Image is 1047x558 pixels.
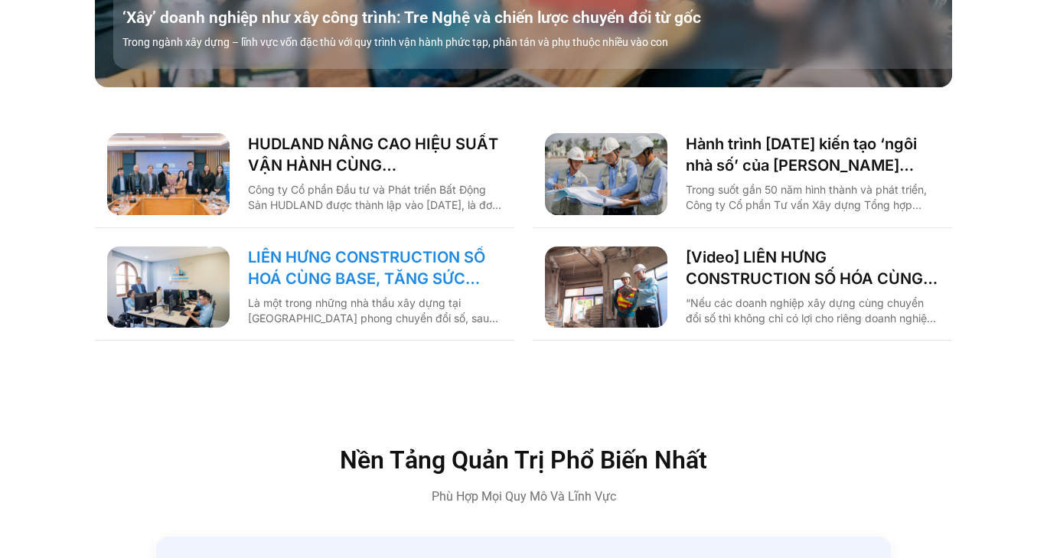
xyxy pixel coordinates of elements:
img: chuyển đổi số liên hưng base [107,246,230,328]
p: “Nếu các doanh nghiệp xây dựng cùng chuyển đổi số thì không chỉ có lợi cho riêng doanh nghiệp mà ... [686,295,940,326]
a: [Video] LIÊN HƯNG CONSTRUCTION SỐ HÓA CÙNG BASE, TĂNG SỨC MẠNH NỘI TẠI KHAI PHÁ THỊ TRƯỜNG [GEOGR... [686,246,940,289]
h2: Nền Tảng Quản Trị Phổ Biến Nhất [198,448,849,472]
a: LIÊN HƯNG CONSTRUCTION SỐ HOÁ CÙNG BASE, TĂNG SỨC MẠNH NỘI TẠI KHAI PHÁ THỊ TRƯỜNG [GEOGRAPHIC_DATA] [248,246,502,289]
a: Hành trình [DATE] kiến tạo ‘ngôi nhà số’ của [PERSON_NAME] cùng [DOMAIN_NAME]: Tiết kiệm 80% thời... [686,133,940,176]
a: HUDLAND NÂNG CAO HIỆU SUẤT VẬN HÀNH CÙNG [DOMAIN_NAME] [248,133,502,176]
p: Phù Hợp Mọi Quy Mô Và Lĩnh Vực [198,488,849,506]
p: Công ty Cổ phần Đầu tư và Phát triển Bất Động Sản HUDLAND được thành lập vào [DATE], là đơn vị th... [248,182,502,213]
p: Là một trong những nhà thầu xây dựng tại [GEOGRAPHIC_DATA] phong chuyển đổi số, sau gần [DATE] vậ... [248,295,502,326]
p: Trong suốt gần 50 năm hình thành và phát triển, Công ty Cổ phần Tư vấn Xây dựng Tổng hợp (Nagecco... [686,182,940,213]
a: ‘Xây’ doanh nghiệp như xây công trình: Tre Nghệ và chiến lược chuyển đổi từ gốc [122,7,961,28]
p: Trong ngành xây dựng – lĩnh vực vốn đặc thù với quy trình vận hành phức tạp, phân tán và phụ thuộ... [122,34,961,51]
